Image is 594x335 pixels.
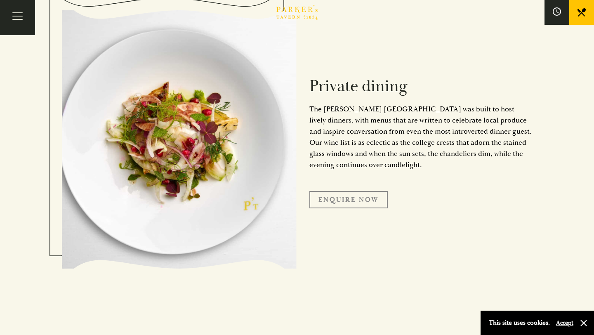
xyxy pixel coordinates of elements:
[556,319,573,327] button: Accept
[580,319,588,327] button: Close and accept
[309,191,388,208] a: Enquire Now
[309,76,532,96] h2: Private dining
[309,104,532,170] p: The [PERSON_NAME] [GEOGRAPHIC_DATA] was built to host lively dinners, with menus that are written...
[489,317,550,329] p: This site uses cookies.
